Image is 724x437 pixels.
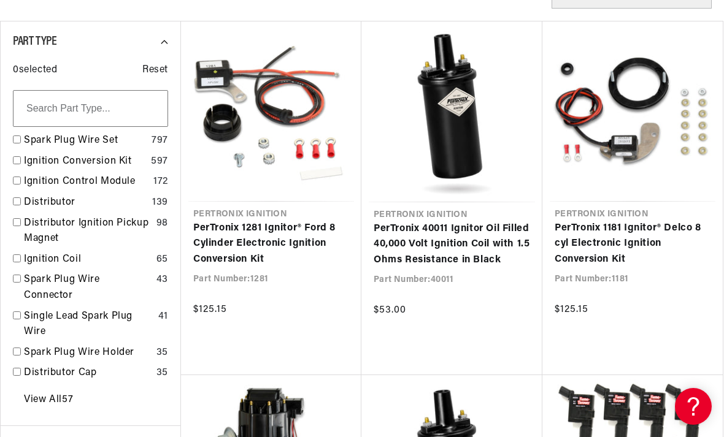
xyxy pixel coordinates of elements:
div: 172 [153,174,168,190]
a: PerTronix 40011 Ignitor Oil Filled 40,000 Volt Ignition Coil with 1.5 Ohms Resistance in Black [374,221,530,268]
a: Distributor Cap [24,365,152,381]
div: 35 [156,345,168,361]
a: Single Lead Spark Plug Wire [24,309,153,340]
a: View All 57 [24,392,73,408]
div: 597 [151,154,168,170]
a: PerTronix 1281 Ignitor® Ford 8 Cylinder Electronic Ignition Conversion Kit [193,221,349,268]
input: Search Part Type... [13,90,168,127]
a: Spark Plug Wire Connector [24,272,152,303]
div: 139 [152,195,168,211]
a: Ignition Control Module [24,174,148,190]
span: Part Type [13,36,56,48]
span: 0 selected [13,63,57,78]
div: 41 [158,309,168,325]
div: 65 [156,252,168,268]
a: Distributor [24,195,147,211]
a: PerTronix 1181 Ignitor® Delco 8 cyl Electronic Ignition Conversion Kit [555,221,711,268]
a: Ignition Conversion Kit [24,154,146,170]
div: 35 [156,365,168,381]
div: 98 [156,216,168,232]
a: Distributor Ignition Pickup Magnet [24,216,152,247]
div: 43 [156,272,168,288]
a: Ignition Coil [24,252,152,268]
a: Spark Plug Wire Set [24,133,147,149]
span: Reset [142,63,168,78]
a: Spark Plug Wire Holder [24,345,152,361]
div: 797 [152,133,168,149]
